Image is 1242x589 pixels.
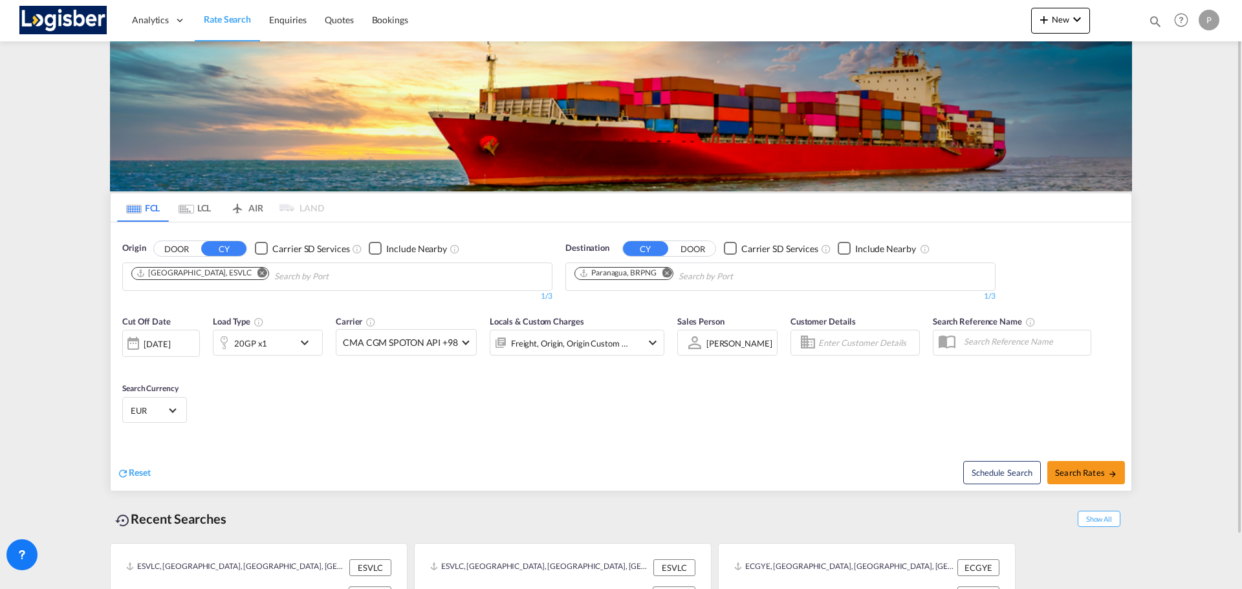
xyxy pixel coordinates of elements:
[920,244,930,254] md-icon: Unchecked: Ignores neighbouring ports when fetching rates.Checked : Includes neighbouring ports w...
[653,559,695,576] div: ESVLC
[1055,467,1117,478] span: Search Rates
[1199,10,1219,30] div: P
[201,241,246,256] button: CY
[1078,511,1120,527] span: Show All
[565,291,996,302] div: 1/3
[386,242,447,255] div: Include Nearby
[136,268,252,279] div: Valencia, ESVLC
[122,383,179,393] span: Search Currency
[110,504,232,533] div: Recent Searches
[1069,12,1085,27] md-icon: icon-chevron-down
[679,266,801,287] input: Chips input.
[122,316,171,327] span: Cut Off Date
[269,14,307,25] span: Enquiries
[115,513,131,528] md-icon: icon-backup-restore
[122,356,132,373] md-datepicker: Select
[365,317,376,327] md-icon: The selected Trucker/Carrierwill be displayed in the rate results If the rates are from another f...
[131,405,167,416] span: EUR
[838,242,916,255] md-checkbox: Checkbox No Ink
[204,14,251,25] span: Rate Search
[129,401,180,420] md-select: Select Currency: € EUREuro
[117,466,151,480] div: icon-refreshReset
[1170,9,1199,32] div: Help
[623,241,668,256] button: CY
[122,330,200,357] div: [DATE]
[818,333,915,352] input: Enter Customer Details
[579,268,659,279] div: Press delete to remove this chip.
[855,242,916,255] div: Include Nearby
[1031,8,1090,34] button: icon-plus 400-fgNewicon-chevron-down
[117,193,169,222] md-tab-item: FCL
[677,316,724,327] span: Sales Person
[790,316,856,327] span: Customer Details
[369,242,447,255] md-checkbox: Checkbox No Ink
[1036,12,1052,27] md-icon: icon-plus 400-fg
[132,14,169,27] span: Analytics
[122,291,552,302] div: 1/3
[234,334,267,352] div: 20GP x1
[957,559,999,576] div: ECGYE
[129,263,402,287] md-chips-wrap: Chips container. Use arrow keys to select chips.
[706,338,772,348] div: [PERSON_NAME]
[144,338,170,350] div: [DATE]
[734,559,954,576] div: ECGYE, Guayaquil, Ecuador, South America, Americas
[254,317,264,327] md-icon: icon-information-outline
[490,316,584,327] span: Locals & Custom Charges
[450,244,460,254] md-icon: Unchecked: Ignores neighbouring ports when fetching rates.Checked : Includes neighbouring ports w...
[430,559,650,576] div: ESVLC, Valencia, Spain, Southern Europe, Europe
[274,266,397,287] input: Chips input.
[297,335,319,350] md-icon: icon-chevron-down
[963,461,1041,484] button: Note: By default Schedule search will only considerorigin ports, destination ports and cut off da...
[122,242,146,255] span: Origin
[645,335,660,350] md-icon: icon-chevron-down
[933,316,1036,327] span: Search Reference Name
[110,41,1132,191] img: LCL+%26+FCL+BACKGROUND.png
[336,316,376,327] span: Carrier
[1025,317,1036,327] md-icon: Your search will be saved by the below given name
[255,242,349,255] md-checkbox: Checkbox No Ink
[19,6,107,35] img: d7a75e507efd11eebffa5922d020a472.png
[325,14,353,25] span: Quotes
[117,467,129,479] md-icon: icon-refresh
[126,559,346,576] div: ESVLC, Valencia, Spain, Southern Europe, Europe
[230,200,245,210] md-icon: icon-airplane
[653,268,673,281] button: Remove
[343,336,458,349] span: CMA CGM SPOTON API +98
[1170,9,1192,31] span: Help
[1047,461,1125,484] button: Search Ratesicon-arrow-right
[724,242,818,255] md-checkbox: Checkbox No Ink
[111,222,1131,491] div: OriginDOOR CY Checkbox No InkUnchecked: Search for CY (Container Yard) services for all selected ...
[741,242,818,255] div: Carrier SD Services
[1148,14,1162,34] div: icon-magnify
[213,330,323,356] div: 20GP x1icon-chevron-down
[249,268,268,281] button: Remove
[272,242,349,255] div: Carrier SD Services
[511,334,629,352] div: Freight Origin Origin Custom Destination Destination Custom Factory Stuffing
[213,316,264,327] span: Load Type
[705,334,774,352] md-select: Sales Person: POL ALVAREZ
[117,193,324,222] md-pagination-wrapper: Use the left and right arrow keys to navigate between tabs
[957,332,1091,351] input: Search Reference Name
[490,330,664,356] div: Freight Origin Origin Custom Destination Destination Custom Factory Stuffingicon-chevron-down
[1108,469,1117,478] md-icon: icon-arrow-right
[1148,14,1162,28] md-icon: icon-magnify
[821,244,831,254] md-icon: Unchecked: Search for CY (Container Yard) services for all selected carriers.Checked : Search for...
[579,268,656,279] div: Paranagua, BRPNG
[1036,14,1085,25] span: New
[169,193,221,222] md-tab-item: LCL
[129,467,151,478] span: Reset
[349,559,391,576] div: ESVLC
[372,14,408,25] span: Bookings
[154,241,199,256] button: DOOR
[565,242,609,255] span: Destination
[221,193,272,222] md-tab-item: AIR
[352,244,362,254] md-icon: Unchecked: Search for CY (Container Yard) services for all selected carriers.Checked : Search for...
[572,263,807,287] md-chips-wrap: Chips container. Use arrow keys to select chips.
[670,241,715,256] button: DOOR
[136,268,254,279] div: Press delete to remove this chip.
